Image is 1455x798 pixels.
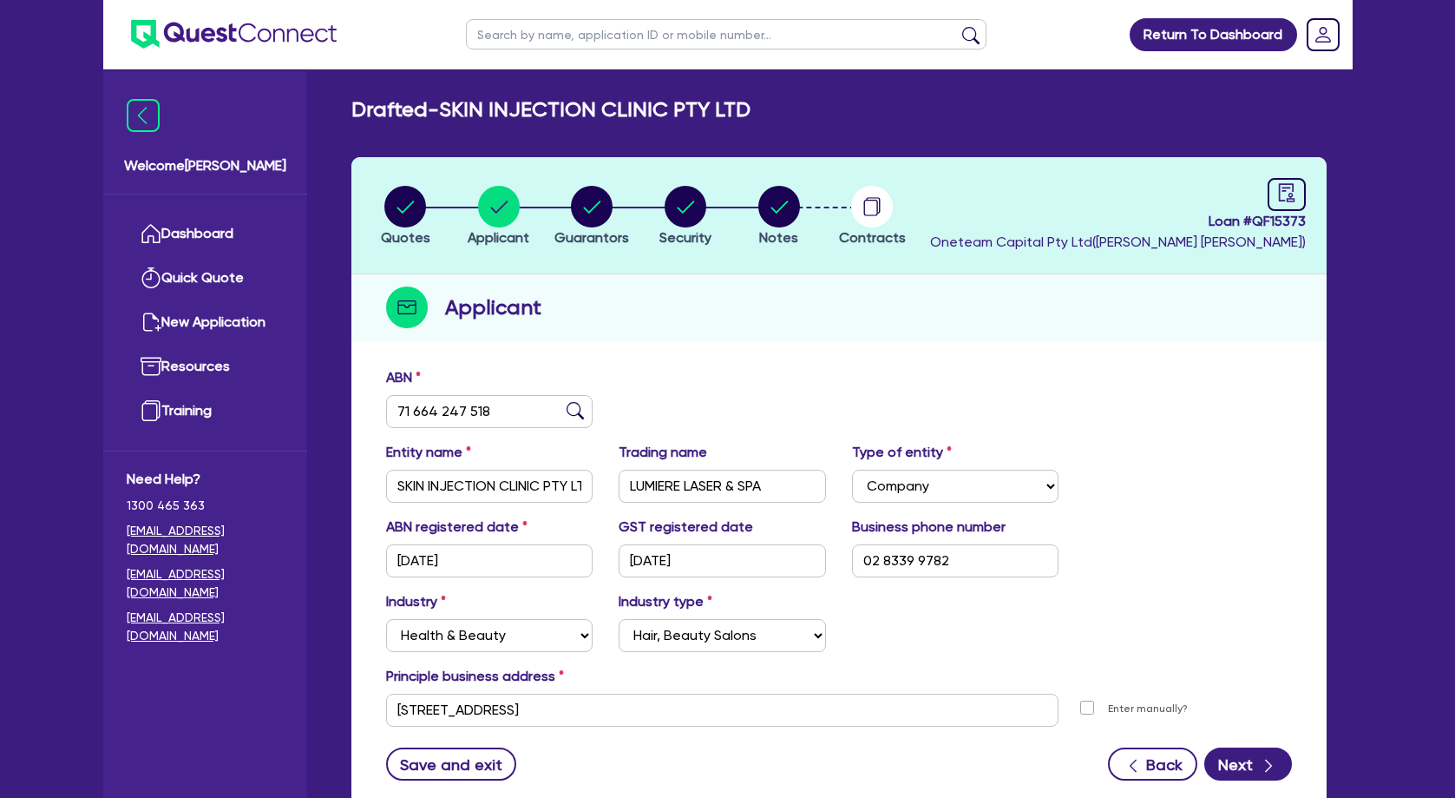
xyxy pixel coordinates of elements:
[466,19,986,49] input: Search by name, application ID or mobile number...
[386,748,517,781] button: Save and exit
[381,229,430,246] span: Quotes
[127,99,160,132] img: icon-menu-close
[351,97,750,122] h2: Drafted - SKIN INJECTION CLINIC PTY LTD
[127,212,284,256] a: Dashboard
[567,402,584,419] img: abn-lookup icon
[554,185,630,249] button: Guarantors
[1301,12,1346,57] a: Dropdown toggle
[619,591,712,612] label: Industry type
[386,544,593,577] input: DD / MM / YYYY
[759,229,798,246] span: Notes
[127,469,284,490] span: Need Help?
[141,267,161,288] img: quick-quote
[619,517,753,537] label: GST registered date
[141,312,161,333] img: new-application
[386,517,528,537] label: ABN registered date
[1130,18,1297,51] a: Return To Dashboard
[930,234,1306,250] span: Oneteam Capital Pty Ltd ( [PERSON_NAME] [PERSON_NAME] )
[127,256,284,300] a: Quick Quote
[619,442,707,463] label: Trading name
[127,300,284,345] a: New Application
[386,442,471,463] label: Entity name
[127,497,284,515] span: 1300 465 363
[554,229,629,246] span: Guarantors
[127,565,284,602] a: [EMAIL_ADDRESS][DOMAIN_NAME]
[1268,178,1306,211] a: audit
[445,292,541,323] h2: Applicant
[386,666,564,687] label: Principle business address
[468,229,529,246] span: Applicant
[839,229,906,246] span: Contracts
[386,287,428,328] img: step-icon
[141,400,161,421] img: training
[852,517,1006,537] label: Business phone number
[1108,748,1197,781] button: Back
[127,389,284,433] a: Training
[659,229,711,246] span: Security
[852,442,952,463] label: Type of entity
[386,591,446,612] label: Industry
[141,356,161,377] img: resources
[1108,701,1188,717] label: Enter manually?
[380,185,431,249] button: Quotes
[127,609,284,645] a: [EMAIL_ADDRESS][DOMAIN_NAME]
[757,185,801,249] button: Notes
[131,20,337,49] img: quest-connect-logo-blue
[930,211,1306,232] span: Loan # QF15373
[1204,748,1292,781] button: Next
[467,185,530,249] button: Applicant
[127,345,284,389] a: Resources
[1277,183,1296,202] span: audit
[386,367,421,388] label: ABN
[659,185,712,249] button: Security
[838,185,907,249] button: Contracts
[127,522,284,558] a: [EMAIL_ADDRESS][DOMAIN_NAME]
[124,155,286,176] span: Welcome [PERSON_NAME]
[619,544,826,577] input: DD / MM / YYYY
